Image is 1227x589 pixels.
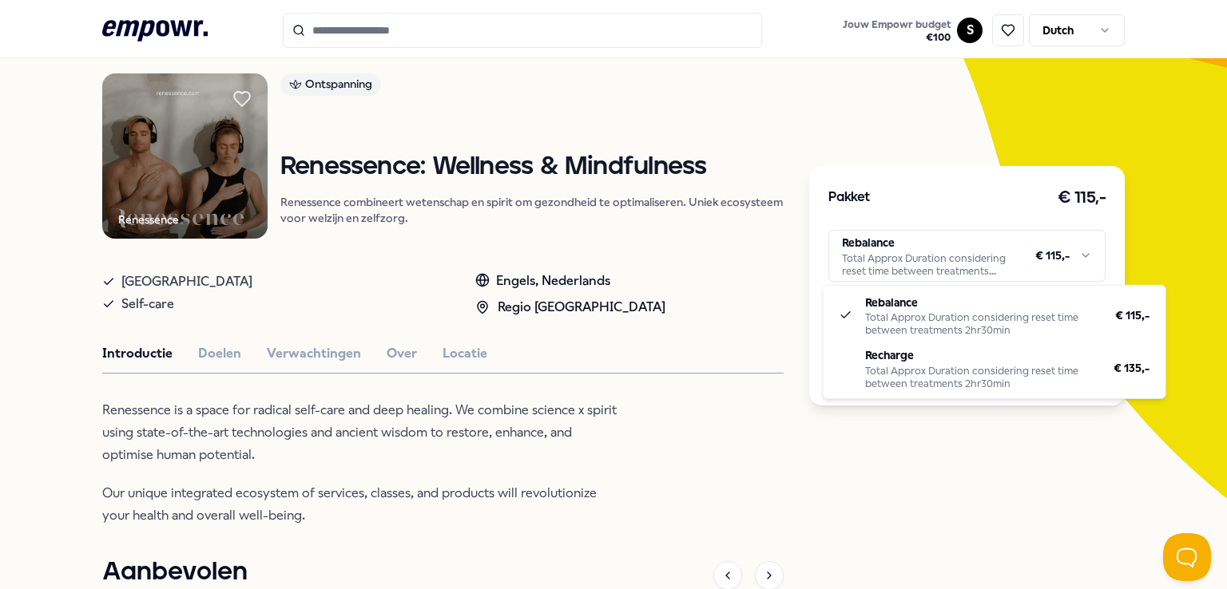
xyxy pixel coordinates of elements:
p: Rebalance [865,294,1096,311]
span: € 135,- [1114,359,1150,377]
div: Total Approx Duration considering reset time between treatments 2hr30min [865,311,1096,337]
p: Recharge [865,346,1094,364]
div: Total Approx Duration considering reset time between treatments 2hr30min [865,365,1094,390]
span: € 115,- [1115,306,1150,324]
